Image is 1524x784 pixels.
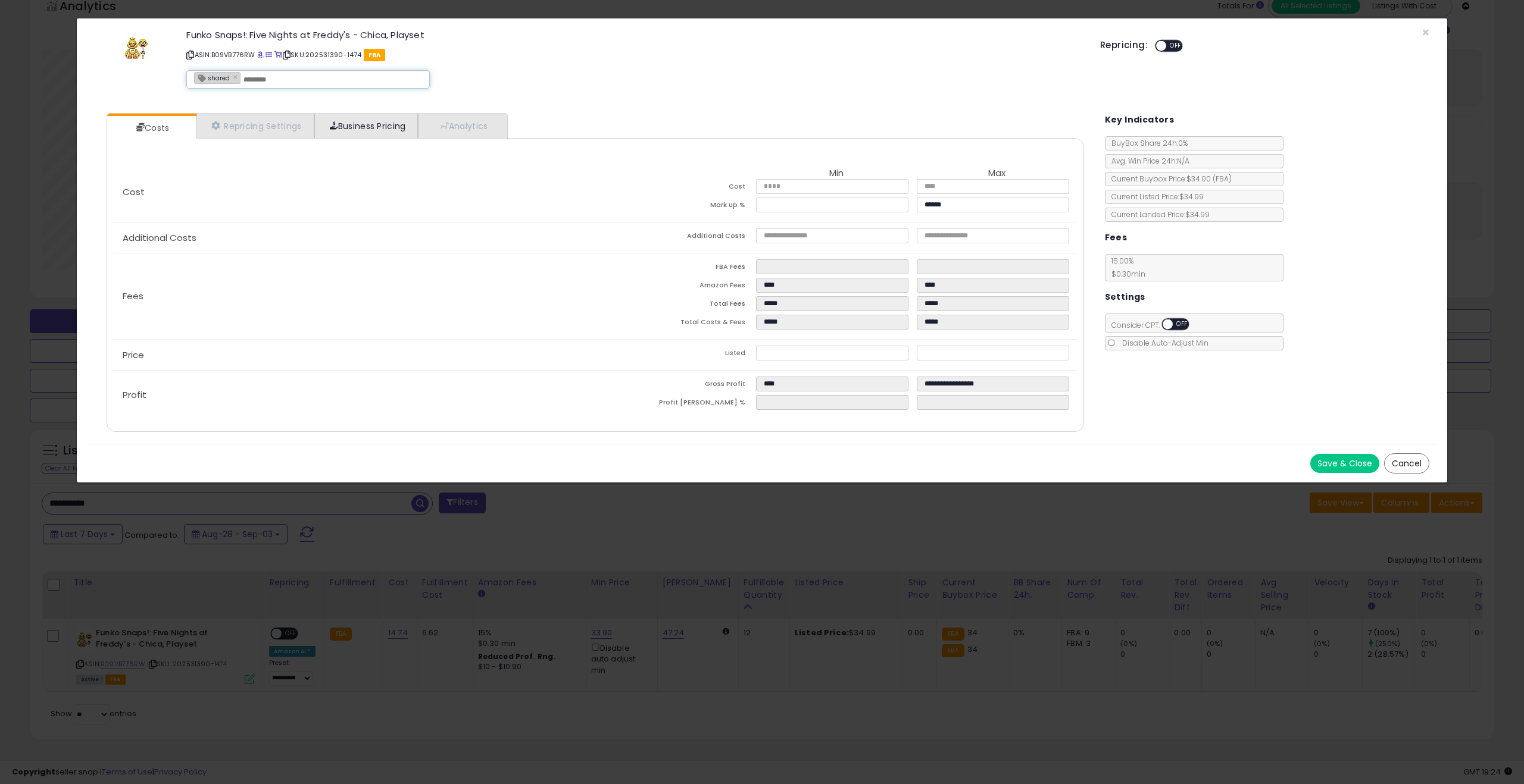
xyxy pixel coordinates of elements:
[1384,453,1429,473] button: Cancel
[595,197,756,216] td: Mark up %
[186,45,1082,64] p: ASIN: B09VB776RW | SKU: 202531390-1474
[1173,319,1192,330] span: OFF
[1422,24,1429,41] span: ×
[257,50,264,59] a: BuyBox page
[1213,174,1232,184] span: ( FBA )
[107,116,195,140] a: Costs
[1100,40,1148,50] h5: Repricing:
[113,233,595,243] p: Additional Costs
[917,168,1078,179] th: Max
[1105,209,1210,219] span: Current Landed Price: $34.99
[1105,174,1232,184] span: Current Buybox Price:
[1105,138,1188,148] span: BuyBox Share 24h: 0%
[1105,320,1205,330] span: Consider CPT:
[595,179,756,197] td: Cost
[1105,269,1145,279] span: $0.30 min
[595,296,756,315] td: Total Fees
[124,30,149,66] img: 41+ZKwz+aAL._SL60_.jpg
[1105,256,1145,279] span: 15.00 %
[186,30,1082,39] h3: Funko Snaps!: Five Nights at Freddy's - Chica, Playset
[1105,192,1204,202] span: Current Listed Price: $34.99
[418,114,506,138] a: Analytics
[274,50,281,59] a: Your listing only
[196,114,314,138] a: Repricing Settings
[595,377,756,395] td: Gross Profit
[113,390,595,400] p: Profit
[1116,338,1208,348] span: Disable Auto-Adjust Min
[1310,454,1379,473] button: Save & Close
[113,291,595,301] p: Fees
[1105,290,1145,305] h5: Settings
[233,71,240,82] a: ×
[595,395,756,413] td: Profit [PERSON_NAME] %
[1105,112,1175,127] h5: Key Indicators
[266,50,272,59] a: All offer listings
[195,73,230,83] span: shared
[1105,230,1128,245] h5: Fees
[756,168,917,179] th: Min
[1166,41,1185,51] span: OFF
[1105,156,1189,166] span: Avg. Win Price 24h: N/A
[595,278,756,296] td: Amazon Fees
[113,350,595,360] p: Price
[364,49,386,61] span: FBA
[314,114,419,138] a: Business Pricing
[595,228,756,247] td: Additional Costs
[595,346,756,364] td: Listed
[595,315,756,333] td: Total Costs & Fees
[113,187,595,197] p: Cost
[1186,174,1232,184] span: $34.00
[595,259,756,278] td: FBA Fees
